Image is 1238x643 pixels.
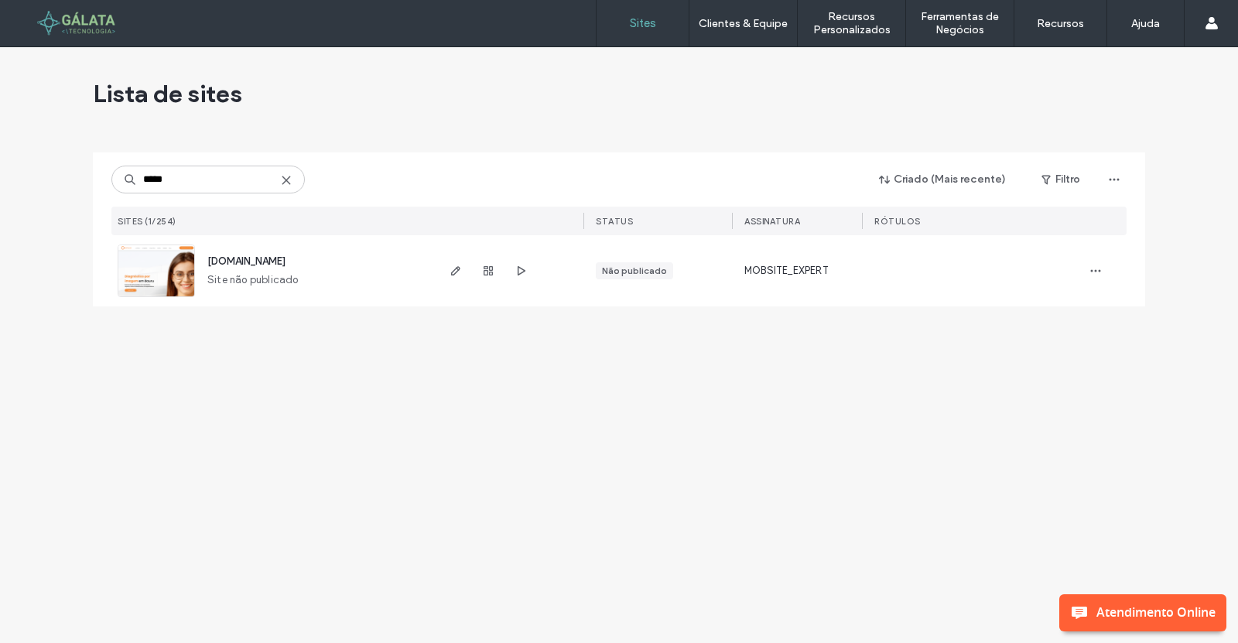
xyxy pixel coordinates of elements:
button: Filtro [1026,167,1096,192]
span: Lista de sites [93,78,242,109]
label: Sites [630,16,656,30]
span: Rótulos [874,216,921,227]
label: Ferramentas de Negócios [906,10,1014,36]
span: STATUS [596,216,633,227]
span: Site não publicado [207,272,299,288]
button: Criado (Mais recente) [866,167,1020,192]
label: Clientes & Equipe [699,17,788,30]
span: Sites (1/254) [118,216,176,227]
div: Não publicado [602,264,667,278]
label: Recursos Personalizados [798,10,905,36]
a: [DOMAIN_NAME] [207,255,286,267]
label: Ajuda [1131,17,1160,30]
span: Assinatura [744,216,800,227]
label: Recursos [1037,17,1084,30]
span: MOBSITE_EXPERT [744,263,829,279]
span: Atendimento Online [1096,594,1226,621]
